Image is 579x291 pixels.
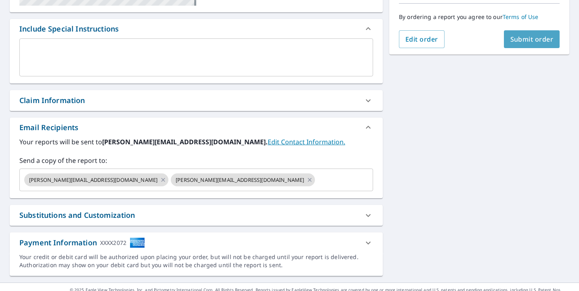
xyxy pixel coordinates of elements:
[10,205,383,226] div: Substitutions and Customization
[24,173,168,186] div: [PERSON_NAME][EMAIL_ADDRESS][DOMAIN_NAME]
[19,95,85,106] div: Claim Information
[19,137,373,147] label: Your reports will be sent to
[10,118,383,137] div: Email Recipients
[19,23,119,34] div: Include Special Instructions
[503,13,539,21] a: Terms of Use
[268,137,345,146] a: EditContactInfo
[399,30,445,48] button: Edit order
[19,237,145,248] div: Payment Information
[504,30,560,48] button: Submit order
[19,156,373,165] label: Send a copy of the report to:
[510,35,554,44] span: Submit order
[10,90,383,111] div: Claim Information
[24,176,162,184] span: [PERSON_NAME][EMAIL_ADDRESS][DOMAIN_NAME]
[10,232,383,253] div: Payment InformationXXXX2072cardImage
[10,19,383,38] div: Include Special Instructions
[171,173,315,186] div: [PERSON_NAME][EMAIL_ADDRESS][DOMAIN_NAME]
[19,253,373,269] div: Your credit or debit card will be authorized upon placing your order, but will not be charged unt...
[19,122,78,133] div: Email Recipients
[19,210,135,221] div: Substitutions and Customization
[130,237,145,248] img: cardImage
[399,13,560,21] p: By ordering a report you agree to our
[100,237,126,248] div: XXXX2072
[405,35,438,44] span: Edit order
[171,176,309,184] span: [PERSON_NAME][EMAIL_ADDRESS][DOMAIN_NAME]
[102,137,268,146] b: [PERSON_NAME][EMAIL_ADDRESS][DOMAIN_NAME].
